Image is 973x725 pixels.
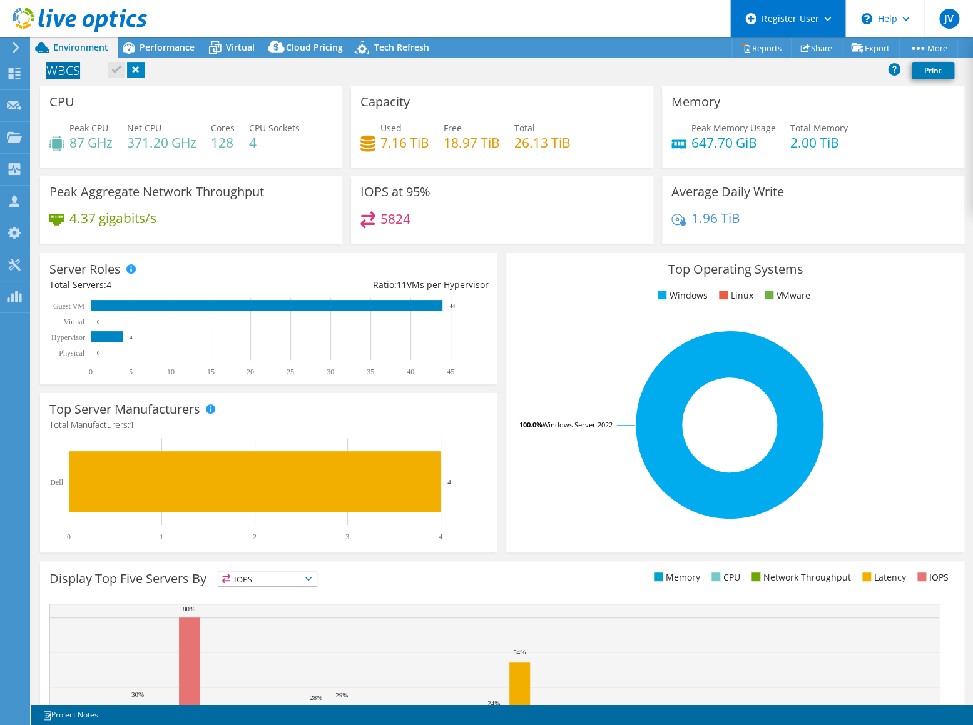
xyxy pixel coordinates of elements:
text: 29% [335,691,348,699]
h3: IOPS at 95% [360,185,430,199]
text: 0 [97,319,100,325]
li: CPU [708,571,740,584]
h3: Peak Aggregate Network Throughput [49,185,264,199]
text: Hypervisor [51,333,85,342]
h4: 5824 [380,212,410,226]
span: Net CPU [127,122,161,134]
span: Total Memory [790,122,848,134]
h3: Top Operating Systems [516,262,954,276]
span: Cloud Pricing [286,41,343,53]
text: 45 [447,367,454,376]
span: Peak Memory Usage [691,122,776,134]
text: 25 [287,367,294,376]
text: 35 [367,367,374,376]
span: Total [514,122,535,134]
span: Tech Refresh [374,41,429,53]
a: Print [912,62,954,79]
span: 11 [396,279,406,291]
a: Project Notes [34,707,107,722]
h4: 128 [211,136,235,149]
text: 54% [513,648,526,656]
span: IOPS [218,571,317,586]
a: More [899,38,957,57]
h4: 26.13 TiB [514,136,571,149]
text: 30 [327,367,334,376]
li: Network Throughput [748,571,851,584]
text: 2 [253,532,257,541]
div: Total Servers: [49,278,269,292]
text: Virtual [64,317,85,326]
span: 4 [106,279,111,291]
text: 0 [97,350,100,356]
li: Latency [859,571,906,584]
li: Windows [655,289,708,302]
h4: 87 GHz [69,136,113,149]
li: Linux [716,289,753,302]
span: Free [444,122,462,134]
text: 0 [67,532,71,541]
text: 5 [129,367,133,376]
text: Guest VM [53,302,84,311]
h3: Capacity [360,95,410,109]
h4: 4 [249,136,300,149]
text: 30% [131,691,144,698]
h4: 647.70 GiB [691,136,776,149]
text: Physical [59,349,84,357]
span: 1 [130,419,135,431]
tspan: 100.0% [519,420,543,429]
h3: Top Server Manufacturers [49,402,200,416]
text: 80% [183,605,195,612]
text: 10 [167,367,175,376]
a: Reports [731,38,792,57]
text: 15 [207,367,215,376]
span: Performance [140,41,195,53]
text: 40 [407,367,414,376]
h4: 18.97 TiB [444,136,500,149]
span: Virtual [226,41,255,53]
text: 4 [439,532,442,541]
h3: CPU [49,95,74,109]
text: Dell [50,478,63,487]
text: 3 [345,532,349,541]
h4: 7.16 TiB [380,136,429,149]
text: 1 [160,532,163,541]
div: Ratio: VMs per Hypervisor [269,278,489,292]
h4: 1.96 TiB [691,211,740,225]
h4: Total Manufacturers: [49,418,488,432]
li: Memory [651,571,700,584]
h4: 4.37 gigabits/s [69,211,156,225]
h4: 2.00 TiB [790,136,848,149]
text: 0 [89,367,93,376]
text: 24% [487,699,500,707]
span: CPU Sockets [249,122,300,134]
a: Export [842,38,900,57]
tspan: Windows Server 2022 [543,420,613,429]
text: 28% [310,694,322,701]
h3: Memory [671,95,720,109]
h1: WBCS [41,64,99,77]
h3: Server Roles [49,262,121,276]
span: Cores [211,122,235,134]
span: JV [939,9,959,29]
a: Share [791,38,842,57]
span: Environment [53,41,108,53]
h4: 371.20 GHz [127,136,196,149]
span: Peak CPU [69,122,108,134]
span: Used [380,122,402,134]
li: IOPS [914,571,949,584]
text: 20 [247,367,254,376]
text: 4 [447,478,451,486]
li: VMware [762,289,810,302]
svg: \n [861,13,872,24]
text: 44 [449,303,456,309]
h3: Average Daily Write [671,185,784,199]
text: 4 [130,334,133,341]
